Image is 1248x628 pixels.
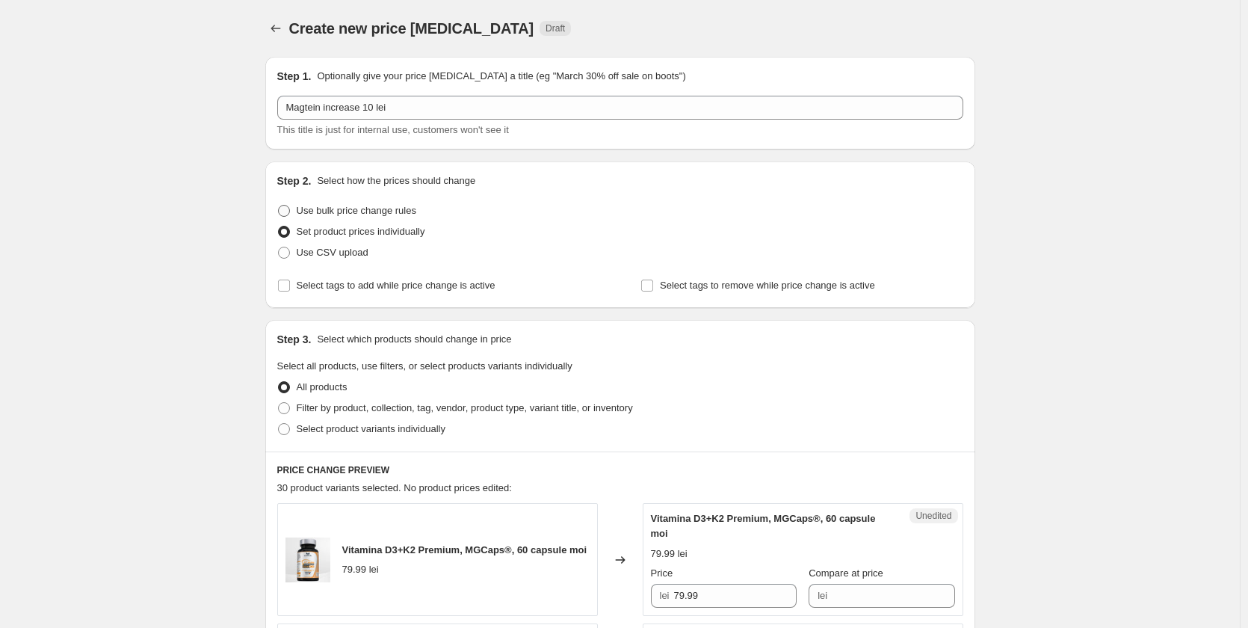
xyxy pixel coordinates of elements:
[915,510,951,522] span: Unedited
[297,205,416,216] span: Use bulk price change rules
[660,590,670,601] span: lei
[277,332,312,347] h2: Step 3.
[297,402,633,413] span: Filter by product, collection, tag, vendor, product type, variant title, or inventory
[297,226,425,237] span: Set product prices individually
[277,173,312,188] h2: Step 2.
[317,173,475,188] p: Select how the prices should change
[277,69,312,84] h2: Step 1.
[297,381,347,392] span: All products
[651,513,876,539] span: Vitamina D3+K2 Premium, MGCaps®, 60 capsule moi
[285,538,330,582] img: vitamin-premium-d3-k2-mgcaps-60-capsule-vegane-1_80x.webp
[809,567,883,579] span: Compare at price
[277,96,963,120] input: 30% off holiday sale
[289,20,534,37] span: Create new price [MEDICAL_DATA]
[297,423,445,434] span: Select product variants individually
[297,280,495,291] span: Select tags to add while price change is active
[651,567,673,579] span: Price
[317,332,511,347] p: Select which products should change in price
[277,124,509,135] span: This title is just for internal use, customers won't see it
[297,247,368,258] span: Use CSV upload
[342,562,379,577] div: 79.99 lei
[277,464,963,476] h6: PRICE CHANGE PREVIEW
[342,544,587,555] span: Vitamina D3+K2 Premium, MGCaps®, 60 capsule moi
[277,482,512,493] span: 30 product variants selected. No product prices edited:
[660,280,875,291] span: Select tags to remove while price change is active
[317,69,685,84] p: Optionally give your price [MEDICAL_DATA] a title (eg "March 30% off sale on boots")
[651,547,688,561] div: 79.99 lei
[818,590,827,601] span: lei
[546,22,565,34] span: Draft
[277,360,572,372] span: Select all products, use filters, or select products variants individually
[265,18,286,39] button: Price change jobs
